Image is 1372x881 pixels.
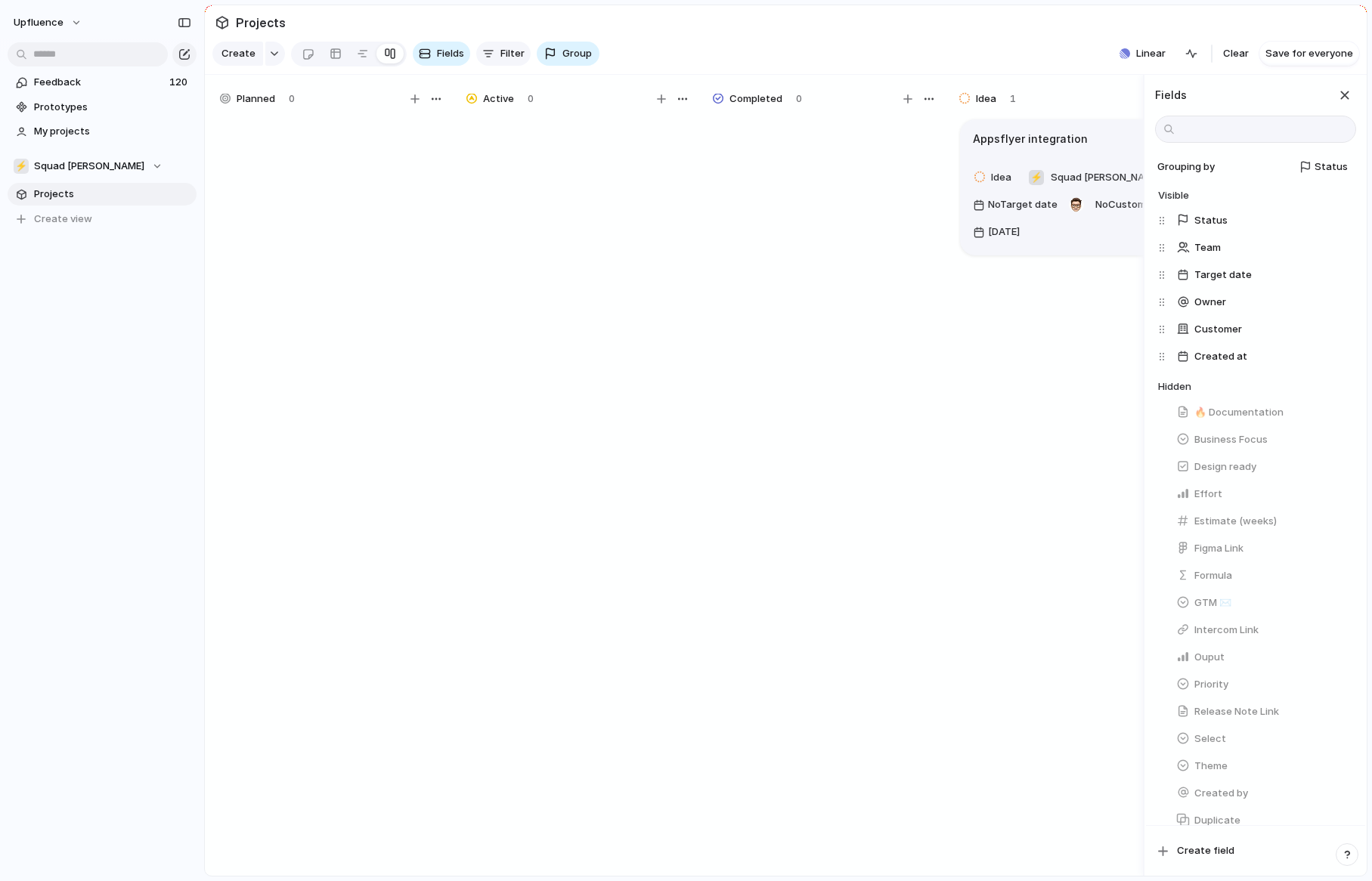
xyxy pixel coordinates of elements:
[1170,564,1356,588] button: Formula
[34,187,191,202] span: Projects
[537,42,599,66] button: Group
[14,15,63,30] span: Upfluence
[1194,240,1221,255] span: Team
[413,42,470,66] button: Fields
[1095,198,1156,210] span: No Customer
[1154,159,1215,175] span: Grouping by
[483,91,514,107] span: Active
[7,11,90,35] button: Upfluence
[1170,317,1356,342] button: Customer
[1152,155,1356,179] button: Grouping byStatus
[1158,343,1356,370] div: Created at
[476,42,531,66] button: Filter
[437,46,464,61] span: Fields
[1217,42,1255,66] button: Clear
[1194,650,1225,665] span: Ouput
[1194,731,1226,747] span: Select
[1194,514,1277,529] span: Estimate (weeks)
[8,96,197,119] a: Prototypes
[1194,295,1226,310] span: Owner
[1194,432,1268,447] span: Business Focus
[796,91,802,107] span: 0
[960,119,1182,255] div: Appsflyer integrationIdea⚡Squad [PERSON_NAME]NoTarget dateNoCustomer[DATE]
[1151,838,1361,864] button: Create field
[1024,165,1165,190] button: ⚡Squad [PERSON_NAME]
[988,197,1058,212] span: No Target date
[1170,290,1356,314] button: Owner
[1170,509,1356,533] button: Estimate (weeks)
[1170,672,1356,697] button: Priority
[8,120,197,143] a: My projects
[1194,213,1228,228] span: Status
[1194,459,1256,475] span: Design ready
[289,91,295,107] span: 0
[1194,541,1243,556] span: Figma Link
[14,159,29,174] div: ⚡
[1194,786,1248,801] span: Created by
[1158,289,1356,316] div: Owner
[1194,349,1247,364] span: Created at
[1170,536,1356,561] button: Figma Link
[1158,379,1356,394] h4: Hidden
[233,9,289,36] span: Projects
[1136,46,1166,61] span: Linear
[8,155,197,178] button: ⚡Squad [PERSON_NAME]
[1155,87,1187,103] h3: Fields
[1170,236,1356,260] button: Team
[976,91,996,107] span: Idea
[1194,813,1240,828] span: Duplicate
[1170,618,1356,642] button: Intercom Link
[1194,322,1242,337] span: Customer
[34,75,165,90] span: Feedback
[969,165,1021,190] button: Idea
[8,183,197,206] a: Projects
[1158,188,1356,203] h4: Visible
[1170,645,1356,669] button: Ouput
[562,46,592,61] span: Group
[8,71,197,94] a: Feedback120
[221,46,256,61] span: Create
[988,224,1020,240] span: [DATE]
[1158,207,1356,234] div: Status
[1113,42,1172,65] button: Linear
[212,42,263,66] button: Create
[1259,42,1359,66] button: Save for everyone
[1170,591,1356,615] button: GTM ✉️
[8,208,197,230] button: Create view
[1092,193,1160,217] button: NoCustomer
[34,212,92,227] span: Create view
[1194,267,1252,283] span: Target date
[1170,209,1356,233] button: Status
[1223,46,1249,61] span: Clear
[1170,727,1356,751] button: Select
[169,75,190,90] span: 120
[1194,623,1259,638] span: Intercom Link
[1194,677,1228,692] span: Priority
[1194,568,1232,583] span: Formula
[1170,482,1356,506] button: Effort
[237,91,275,107] span: Planned
[1315,159,1348,175] span: Status
[973,131,1088,147] h1: Appsflyer integration
[1158,234,1356,261] div: Team
[1010,91,1016,107] span: 1
[528,91,534,107] span: 0
[969,220,1024,244] button: [DATE]
[1194,595,1231,611] span: GTM ✉️
[34,124,191,139] span: My projects
[1170,400,1356,425] button: 🔥 Documentation
[1170,808,1356,833] button: Duplicate
[1194,405,1284,420] span: 🔥 Documentation
[1177,843,1234,858] span: Create field
[1194,704,1279,719] span: Release Note Link
[1158,261,1356,289] div: Target date
[1265,46,1353,61] span: Save for everyone
[1170,455,1356,479] button: Design ready
[1170,700,1356,724] button: Release Note Link
[1158,316,1356,343] div: Customer
[969,193,1061,217] button: NoTarget date
[34,100,191,115] span: Prototypes
[1194,759,1228,774] span: Theme
[34,159,144,174] span: Squad [PERSON_NAME]
[1170,781,1356,805] button: Created by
